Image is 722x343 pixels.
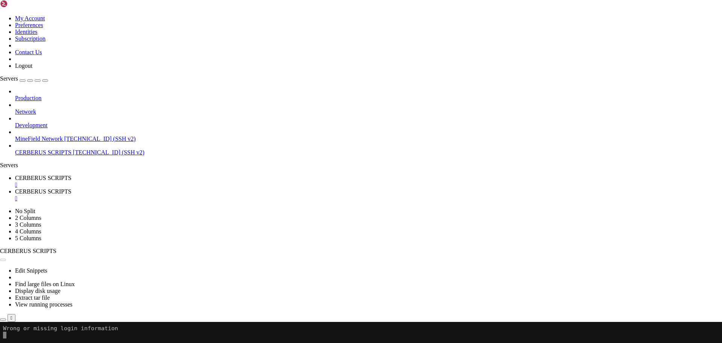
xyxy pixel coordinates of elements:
a: Identities [15,29,38,35]
a: Edit Snippets [15,267,47,274]
a: Find large files on Linux [15,281,75,287]
a:  [15,195,722,202]
a: Production [15,95,722,102]
a: Preferences [15,22,43,28]
span: Network [15,108,36,115]
x-row: Connecting [TECHNICAL_ID]... [3,3,624,10]
a: CERBERUS SCRIPTS [15,175,722,188]
a: 4 Columns [15,228,41,235]
span: Production [15,95,41,101]
a: 3 Columns [15,221,41,228]
li: Production [15,88,722,102]
div:  [11,315,12,321]
a: Contact Us [15,49,42,55]
x-row: Wrong or missing login information [3,3,624,10]
a: Extract tar file [15,294,50,301]
span: CERBERUS SCRIPTS [15,149,71,155]
li: Development [15,115,722,129]
a: MineField Network [TECHNICAL_ID] (SSH v2) [15,136,722,142]
li: Network [15,102,722,115]
a: CERBERUS SCRIPTS [TECHNICAL_ID] (SSH v2) [15,149,722,156]
div: (0, 1) [3,10,6,17]
li: CERBERUS SCRIPTS [TECHNICAL_ID] (SSH v2) [15,142,722,156]
span: CERBERUS SCRIPTS [15,175,71,181]
a: 2 Columns [15,215,41,221]
span: [TECHNICAL_ID] (SSH v2) [73,149,144,155]
a: No Split [15,208,35,214]
li: MineField Network [TECHNICAL_ID] (SSH v2) [15,129,722,142]
a: Network [15,108,722,115]
a: View running processes [15,301,73,308]
span: MineField Network [15,136,63,142]
a: CERBERUS SCRIPTS [15,188,722,202]
a: My Account [15,15,45,21]
a: Subscription [15,35,46,42]
button:  [8,314,15,322]
span: CERBERUS SCRIPTS [15,188,71,195]
a: Development [15,122,722,129]
a:  [15,181,722,188]
span: [TECHNICAL_ID] (SSH v2) [64,136,136,142]
a: Display disk usage [15,288,61,294]
span: Development [15,122,47,128]
a: 5 Columns [15,235,41,241]
a: Logout [15,63,32,69]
